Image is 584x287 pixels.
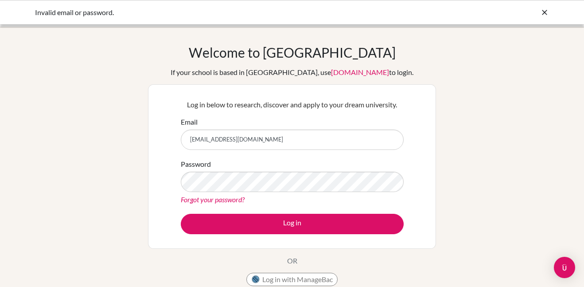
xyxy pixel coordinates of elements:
h1: Welcome to [GEOGRAPHIC_DATA] [189,44,396,60]
p: OR [287,256,297,266]
label: Password [181,159,211,169]
div: Invalid email or password. [35,7,416,18]
div: Open Intercom Messenger [554,257,575,278]
button: Log in with ManageBac [246,273,338,286]
label: Email [181,117,198,127]
button: Log in [181,214,404,234]
a: [DOMAIN_NAME] [331,68,389,76]
p: Log in below to research, discover and apply to your dream university. [181,99,404,110]
div: If your school is based in [GEOGRAPHIC_DATA], use to login. [171,67,413,78]
a: Forgot your password? [181,195,245,204]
